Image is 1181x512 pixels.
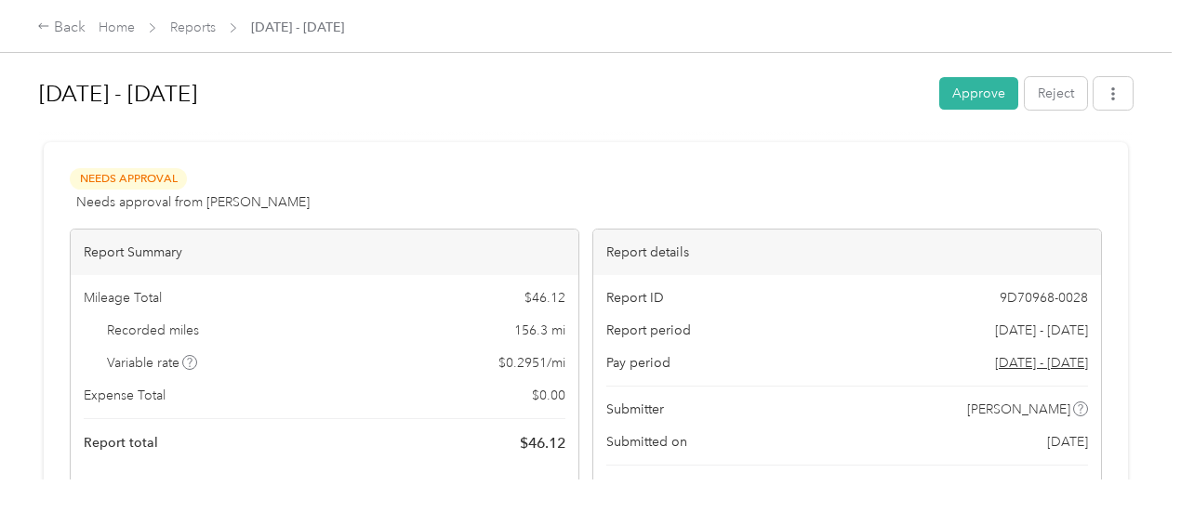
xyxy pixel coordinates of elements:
[70,168,187,190] span: Needs Approval
[84,433,158,453] span: Report total
[606,432,687,452] span: Submitted on
[1047,432,1088,452] span: [DATE]
[532,386,565,405] span: $ 0.00
[498,353,565,373] span: $ 0.2951 / mi
[71,230,578,275] div: Report Summary
[606,321,691,340] span: Report period
[1000,288,1088,308] span: 9D70968-0028
[606,288,664,308] span: Report ID
[84,288,162,308] span: Mileage Total
[593,230,1101,275] div: Report details
[107,353,198,373] span: Variable rate
[1025,77,1087,110] button: Reject
[107,321,199,340] span: Recorded miles
[606,400,664,419] span: Submitter
[967,400,1070,419] span: [PERSON_NAME]
[520,432,565,454] span: $ 46.12
[37,17,86,39] div: Back
[251,18,344,37] span: [DATE] - [DATE]
[1063,479,1085,498] span: You
[524,288,565,308] span: $ 46.12
[170,20,216,35] a: Reports
[514,321,565,340] span: 156.3 mi
[84,386,166,405] span: Expense Total
[606,353,670,373] span: Pay period
[995,321,1088,340] span: [DATE] - [DATE]
[939,77,1018,110] button: Approve
[606,479,670,498] span: Approvers
[39,72,926,116] h1: Aug 1 - 31, 2025
[1077,408,1181,512] iframe: Everlance-gr Chat Button Frame
[995,353,1088,373] span: Go to pay period
[99,20,135,35] a: Home
[76,192,310,212] span: Needs approval from [PERSON_NAME]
